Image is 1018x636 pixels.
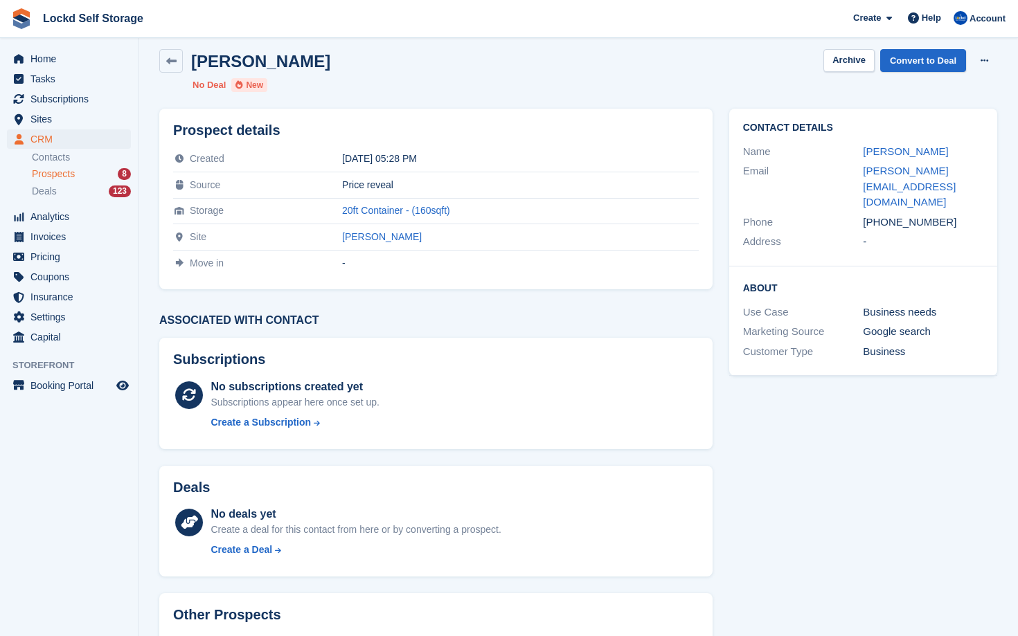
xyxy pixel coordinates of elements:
[342,257,699,269] div: -
[30,89,114,109] span: Subscriptions
[863,215,983,230] div: [PHONE_NUMBER]
[231,78,267,92] li: New
[30,307,114,327] span: Settings
[7,69,131,89] a: menu
[114,377,131,394] a: Preview store
[863,305,983,320] div: Business needs
[211,415,379,430] a: Create a Subscription
[743,324,864,340] div: Marketing Source
[743,122,983,134] h2: Contact Details
[211,543,501,557] a: Create a Deal
[880,49,966,72] a: Convert to Deal
[30,267,114,287] span: Coupons
[7,109,131,129] a: menu
[11,8,32,29] img: stora-icon-8386f47178a22dfd0bd8f6a31ec36ba5ce8667c1dd55bd0f319d3a0aa187defe.svg
[342,205,450,216] a: 20ft Container - (160sqft)
[109,185,131,197] div: 123
[173,352,699,367] h2: Subscriptions
[743,163,864,210] div: Email
[211,543,272,557] div: Create a Deal
[30,69,114,89] span: Tasks
[743,344,864,360] div: Customer Type
[30,207,114,226] span: Analytics
[970,12,1006,26] span: Account
[743,305,864,320] div: Use Case
[191,52,330,71] h2: [PERSON_NAME]
[193,78,226,92] li: No Deal
[32,167,75,181] span: Prospects
[30,49,114,69] span: Home
[7,129,131,149] a: menu
[173,480,210,496] h2: Deals
[863,145,948,157] a: [PERSON_NAME]
[211,379,379,395] div: No subscriptions created yet
[863,324,983,340] div: Google search
[863,165,956,208] a: [PERSON_NAME][EMAIL_ADDRESS][DOMAIN_NAME]
[190,257,224,269] span: Move in
[32,185,57,198] span: Deals
[173,122,699,138] h2: Prospect details
[211,415,311,430] div: Create a Subscription
[211,506,501,523] div: No deals yet
[7,327,131,347] a: menu
[342,179,699,190] div: Price reveal
[743,234,864,250] div: Address
[7,247,131,266] a: menu
[32,184,131,199] a: Deals 123
[342,231,422,242] a: [PERSON_NAME]
[7,89,131,109] a: menu
[159,314,713,327] h3: Associated with contact
[211,523,501,537] div: Create a deal for this contact from here or by converting a prospect.
[30,247,114,266] span: Pricing
[7,207,131,226] a: menu
[190,179,220,190] span: Source
[30,129,114,149] span: CRM
[32,151,131,164] a: Contacts
[954,11,967,25] img: Jonny Bleach
[823,49,875,72] button: Archive
[7,49,131,69] a: menu
[12,358,138,372] span: Storefront
[922,11,941,25] span: Help
[863,344,983,360] div: Business
[863,234,983,250] div: -
[853,11,881,25] span: Create
[7,307,131,327] a: menu
[190,231,206,242] span: Site
[30,287,114,307] span: Insurance
[7,227,131,246] a: menu
[30,327,114,347] span: Capital
[190,153,224,164] span: Created
[37,7,149,30] a: Lockd Self Storage
[7,376,131,395] a: menu
[173,607,281,623] h2: Other Prospects
[743,144,864,160] div: Name
[342,153,699,164] div: [DATE] 05:28 PM
[7,287,131,307] a: menu
[32,167,131,181] a: Prospects 8
[190,205,224,216] span: Storage
[211,395,379,410] div: Subscriptions appear here once set up.
[743,215,864,230] div: Phone
[7,267,131,287] a: menu
[30,376,114,395] span: Booking Portal
[30,109,114,129] span: Sites
[743,280,983,294] h2: About
[30,227,114,246] span: Invoices
[118,168,131,180] div: 8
